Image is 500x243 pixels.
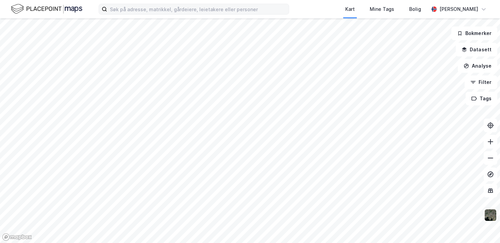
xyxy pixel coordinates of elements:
[11,3,82,15] img: logo.f888ab2527a4732fd821a326f86c7f29.svg
[466,210,500,243] div: Kontrollprogram for chat
[345,5,355,13] div: Kart
[439,5,478,13] div: [PERSON_NAME]
[466,210,500,243] iframe: Chat Widget
[107,4,289,14] input: Søk på adresse, matrikkel, gårdeiere, leietakere eller personer
[370,5,394,13] div: Mine Tags
[409,5,421,13] div: Bolig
